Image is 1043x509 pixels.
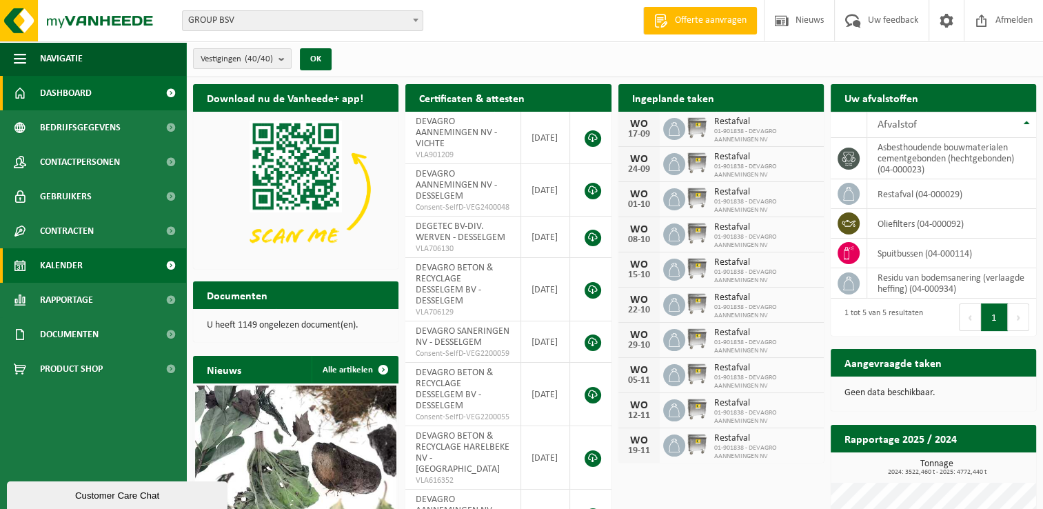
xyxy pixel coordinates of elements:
span: GROUP BSV [182,10,423,31]
a: Offerte aanvragen [643,7,757,34]
button: OK [300,48,332,70]
span: DEVAGRO BETON & RECYCLAGE DESSELGEM BV - DESSELGEM [416,263,494,306]
span: Documenten [40,317,99,352]
span: VLA706129 [416,307,510,318]
span: 2024: 3522,460 t - 2025: 4772,440 t [838,469,1036,476]
span: Restafval [714,363,817,374]
img: WB-1100-GAL-GY-02 [685,221,709,245]
h2: Uw afvalstoffen [831,84,932,111]
span: Offerte aanvragen [671,14,750,28]
div: 1 tot 5 van 5 resultaten [838,302,923,332]
span: 01-901838 - DEVAGRO AANNEMINGEN NV [714,128,817,144]
td: [DATE] [521,217,570,258]
a: Alle artikelen [312,356,397,383]
span: 01-901838 - DEVAGRO AANNEMINGEN NV [714,409,817,426]
div: WO [625,259,653,270]
div: WO [625,189,653,200]
span: 01-901838 - DEVAGRO AANNEMINGEN NV [714,303,817,320]
img: WB-1100-GAL-GY-02 [685,257,709,280]
button: Previous [959,303,981,331]
span: 01-901838 - DEVAGRO AANNEMINGEN NV [714,374,817,390]
span: DEVAGRO AANNEMINGEN NV - VICHTE [416,117,497,149]
span: Restafval [714,222,817,233]
div: 22-10 [625,306,653,315]
span: Consent-SelfD-VEG2200055 [416,412,510,423]
span: 01-901838 - DEVAGRO AANNEMINGEN NV [714,198,817,214]
h2: Download nu de Vanheede+ app! [193,84,377,111]
p: Geen data beschikbaar. [844,388,1022,398]
span: 01-901838 - DEVAGRO AANNEMINGEN NV [714,233,817,250]
div: WO [625,154,653,165]
td: asbesthoudende bouwmaterialen cementgebonden (hechtgebonden) (04-000023) [867,138,1036,179]
span: Contracten [40,214,94,248]
span: VLA706130 [416,243,510,254]
p: U heeft 1149 ongelezen document(en). [207,321,385,330]
div: 29-10 [625,341,653,350]
img: WB-1100-GAL-GY-02 [685,397,709,421]
span: 01-901838 - DEVAGRO AANNEMINGEN NV [714,268,817,285]
iframe: chat widget [7,479,230,509]
span: Restafval [714,152,817,163]
div: 19-11 [625,446,653,456]
div: WO [625,224,653,235]
h2: Certificaten & attesten [405,84,538,111]
h2: Aangevraagde taken [831,349,955,376]
span: Restafval [714,398,817,409]
count: (40/40) [245,54,273,63]
td: [DATE] [521,321,570,363]
div: 15-10 [625,270,653,280]
div: 24-09 [625,165,653,174]
span: Restafval [714,257,817,268]
span: VLA616352 [416,475,510,486]
td: [DATE] [521,258,570,321]
span: Vestigingen [201,49,273,70]
div: 05-11 [625,376,653,386]
span: Restafval [714,187,817,198]
img: WB-1100-GAL-GY-02 [685,151,709,174]
span: Restafval [714,433,817,444]
h2: Ingeplande taken [618,84,728,111]
img: WB-1100-GAL-GY-02 [685,432,709,456]
a: Bekijk rapportage [933,452,1035,479]
span: Restafval [714,117,817,128]
button: 1 [981,303,1008,331]
h3: Tonnage [838,459,1036,476]
td: spuitbussen (04-000114) [867,239,1036,268]
span: Kalender [40,248,83,283]
td: [DATE] [521,164,570,217]
td: [DATE] [521,112,570,164]
div: WO [625,330,653,341]
span: DEGETEC BV-DIV. WERVEN - DESSELGEM [416,221,505,243]
span: GROUP BSV [183,11,423,30]
span: Gebruikers [40,179,92,214]
span: 01-901838 - DEVAGRO AANNEMINGEN NV [714,444,817,461]
span: 01-901838 - DEVAGRO AANNEMINGEN NV [714,163,817,179]
td: residu van bodemsanering (verlaagde heffing) (04-000934) [867,268,1036,299]
div: WO [625,435,653,446]
span: VLA901209 [416,150,510,161]
span: Rapportage [40,283,93,317]
div: 17-09 [625,130,653,139]
span: Restafval [714,328,817,339]
span: Restafval [714,292,817,303]
span: Consent-SelfD-VEG2400048 [416,202,510,213]
button: Next [1008,303,1029,331]
div: 01-10 [625,200,653,210]
h2: Documenten [193,281,281,308]
div: 08-10 [625,235,653,245]
span: DEVAGRO AANNEMINGEN NV - DESSELGEM [416,169,497,201]
div: WO [625,400,653,411]
span: Navigatie [40,41,83,76]
span: Consent-SelfD-VEG2200059 [416,348,510,359]
img: WB-1100-GAL-GY-02 [685,292,709,315]
span: DEVAGRO BETON & RECYCLAGE HARELBEKE NV - [GEOGRAPHIC_DATA] [416,431,509,475]
h2: Nieuws [193,356,255,383]
td: oliefilters (04-000092) [867,209,1036,239]
span: Contactpersonen [40,145,120,179]
td: [DATE] [521,426,570,490]
div: WO [625,365,653,376]
span: DEVAGRO BETON & RECYCLAGE DESSELGEM BV - DESSELGEM [416,368,494,411]
div: WO [625,119,653,130]
div: WO [625,295,653,306]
